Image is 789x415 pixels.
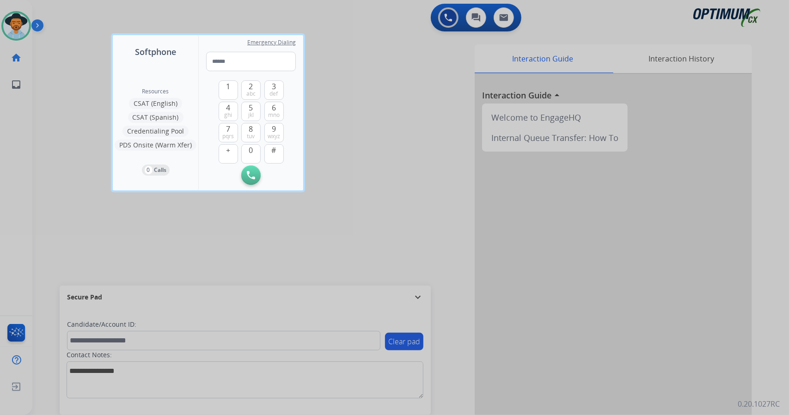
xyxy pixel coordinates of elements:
[224,111,232,119] span: ghi
[738,398,780,409] p: 0.20.1027RC
[241,102,261,121] button: 5jkl
[247,39,296,46] span: Emergency Dialing
[264,144,284,164] button: #
[222,133,234,140] span: pqrs
[226,102,230,113] span: 4
[154,166,167,174] p: Calls
[247,171,255,179] img: call-button
[129,98,182,109] button: CSAT (English)
[272,81,276,92] span: 3
[249,123,253,134] span: 8
[226,81,230,92] span: 1
[241,144,261,164] button: 0
[268,111,280,119] span: mno
[226,123,230,134] span: 7
[249,145,253,156] span: 0
[270,90,278,98] span: def
[219,144,238,164] button: +
[264,80,284,100] button: 3def
[272,102,276,113] span: 6
[264,102,284,121] button: 6mno
[135,45,176,58] span: Softphone
[272,123,276,134] span: 9
[268,133,280,140] span: wxyz
[219,102,238,121] button: 4ghi
[241,80,261,100] button: 2abc
[248,111,254,119] span: jkl
[247,133,255,140] span: tuv
[128,112,183,123] button: CSAT (Spanish)
[241,123,261,142] button: 8tuv
[219,80,238,100] button: 1
[145,166,153,174] p: 0
[142,88,169,95] span: Resources
[219,123,238,142] button: 7pqrs
[226,145,230,156] span: +
[264,123,284,142] button: 9wxyz
[272,145,276,156] span: #
[246,90,256,98] span: abc
[249,102,253,113] span: 5
[122,126,189,137] button: Credentialing Pool
[249,81,253,92] span: 2
[142,165,170,176] button: 0Calls
[115,140,196,151] button: PDS Onsite (Warm Xfer)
